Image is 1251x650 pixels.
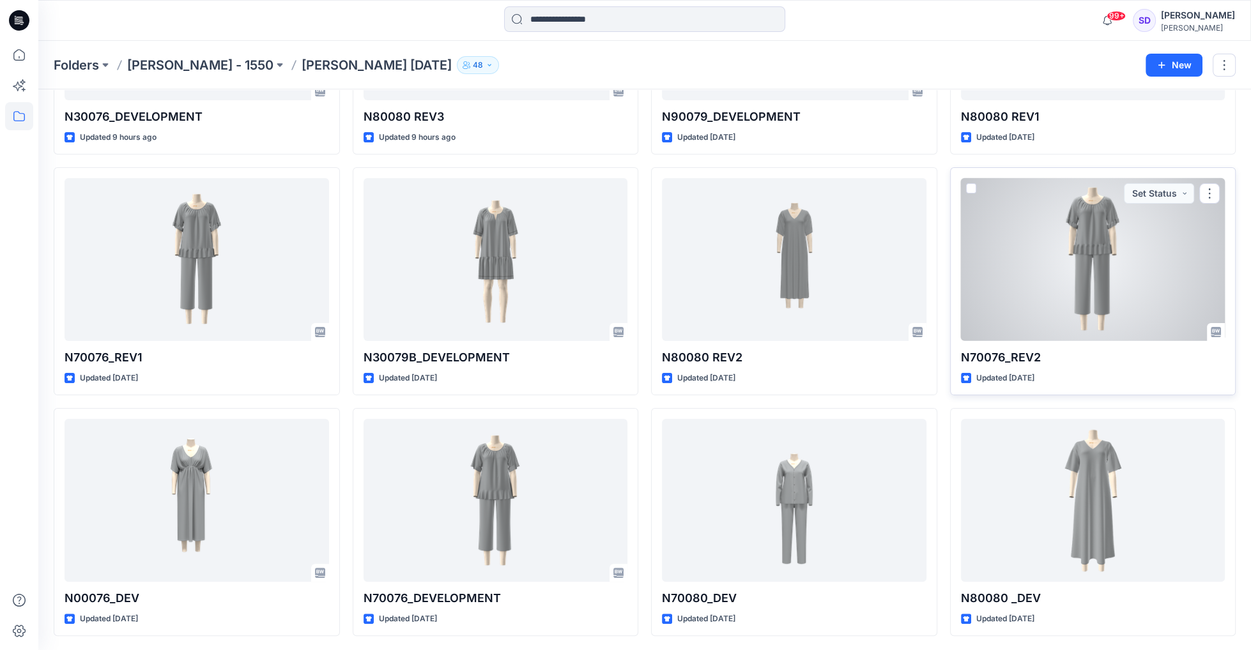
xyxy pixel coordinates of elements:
button: 48 [457,56,499,74]
p: N80080 _DEV [961,589,1225,607]
a: N70080_DEV [662,419,926,582]
div: [PERSON_NAME] [1161,23,1235,33]
p: N30076_DEVELOPMENT [65,108,329,126]
p: Updated [DATE] [677,612,735,626]
p: N90079_DEVELOPMENT [662,108,926,126]
p: Updated [DATE] [677,131,735,144]
div: SD [1133,9,1156,32]
p: [PERSON_NAME] [DATE] [302,56,452,74]
p: 48 [473,58,483,72]
span: 99+ [1107,11,1126,21]
p: N70080_DEV [662,589,926,607]
a: Folders [54,56,99,74]
p: Updated 9 hours ago [379,131,456,144]
a: N70076_REV2 [961,178,1225,341]
a: N70076_REV1 [65,178,329,341]
p: N70076_REV1 [65,349,329,367]
a: N80080 REV2 [662,178,926,341]
p: Updated [DATE] [379,612,437,626]
p: N70076_DEVELOPMENT [364,589,628,607]
a: N70076_DEVELOPMENT [364,419,628,582]
p: Updated [DATE] [80,372,138,385]
button: New [1146,54,1202,77]
p: Updated [DATE] [379,372,437,385]
p: Updated [DATE] [976,372,1034,385]
p: N80080 REV3 [364,108,628,126]
p: N30079B_DEVELOPMENT [364,349,628,367]
a: N00076_DEV [65,419,329,582]
p: Updated [DATE] [677,372,735,385]
a: [PERSON_NAME] - 1550 [127,56,273,74]
p: Updated [DATE] [976,612,1034,626]
p: Updated 9 hours ago [80,131,157,144]
p: N80080 REV1 [961,108,1225,126]
p: N00076_DEV [65,589,329,607]
div: [PERSON_NAME] [1161,8,1235,23]
p: Updated [DATE] [80,612,138,626]
p: Updated [DATE] [976,131,1034,144]
p: N80080 REV2 [662,349,926,367]
a: N80080 _DEV [961,419,1225,582]
a: N30079B_DEVELOPMENT [364,178,628,341]
p: N70076_REV2 [961,349,1225,367]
